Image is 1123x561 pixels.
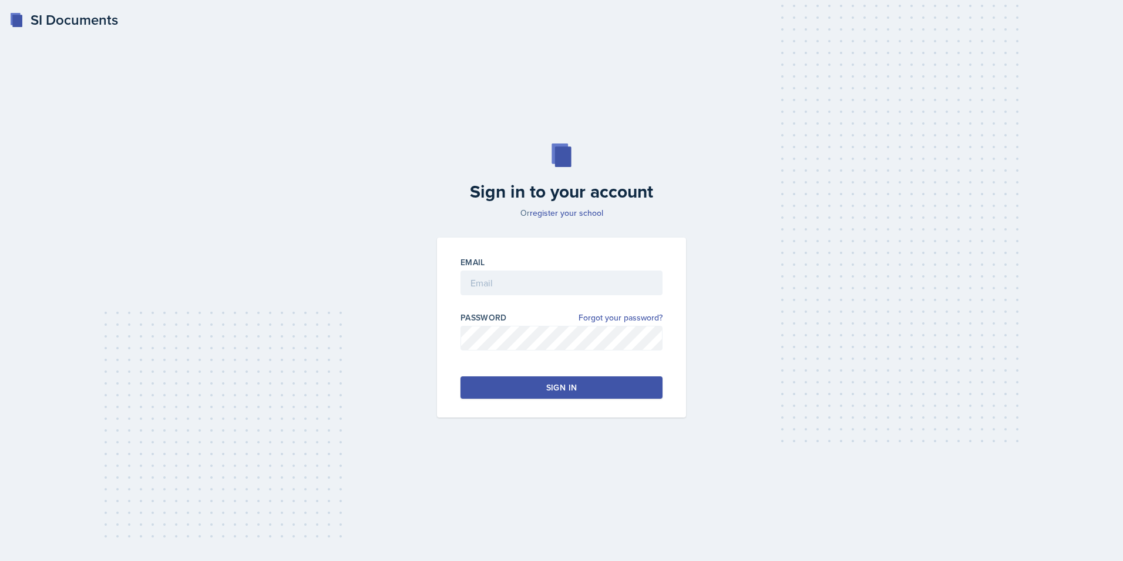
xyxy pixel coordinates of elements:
[460,312,507,323] label: Password
[430,181,693,202] h2: Sign in to your account
[9,9,118,31] a: SI Documents
[579,312,663,324] a: Forgot your password?
[460,271,663,295] input: Email
[530,207,603,219] a: register your school
[460,256,485,268] label: Email
[546,382,577,393] div: Sign in
[430,207,693,219] p: Or
[460,376,663,399] button: Sign in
